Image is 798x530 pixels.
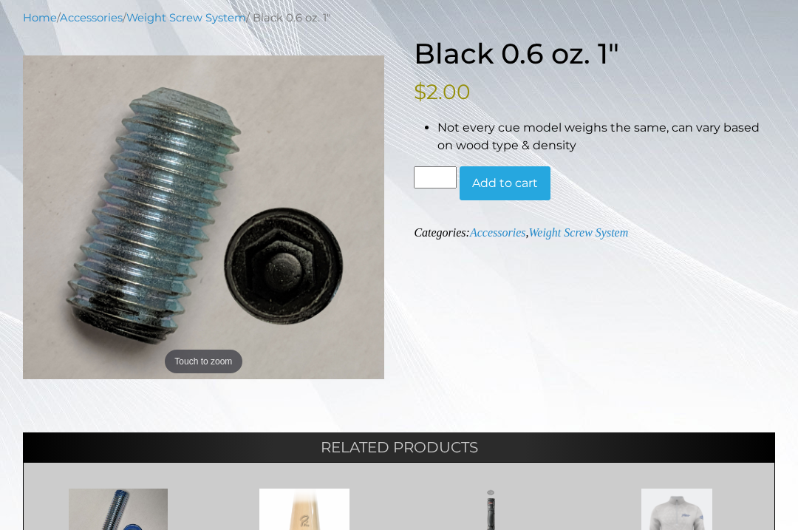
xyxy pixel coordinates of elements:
[126,11,246,24] a: Weight Screw System
[528,226,628,239] a: Weight Screw System
[23,11,57,24] a: Home
[470,226,526,239] a: Accessories
[23,10,775,26] nav: Breadcrumb
[460,166,550,200] button: Add to cart
[23,432,775,462] h2: Related products
[437,119,775,154] li: Not every cue model weighs the same, can vary based on wood type & density
[414,79,426,104] span: $
[414,166,457,188] input: Product quantity
[414,79,471,104] bdi: 2.00
[60,11,123,24] a: Accessories
[23,55,384,379] a: Touch to zoom
[414,37,775,71] h1: Black 0.6 oz. 1″
[23,55,384,379] img: black.jpg
[414,226,628,239] span: Categories: ,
